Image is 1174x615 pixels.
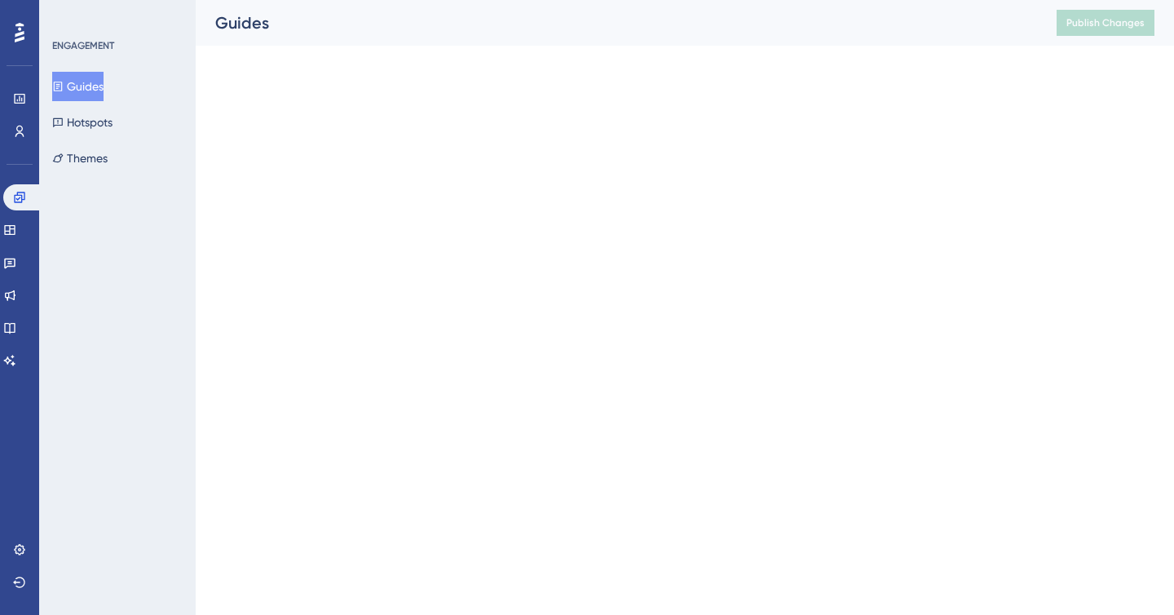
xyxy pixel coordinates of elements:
button: Guides [52,72,104,101]
button: Publish Changes [1057,10,1154,36]
button: Hotspots [52,108,113,137]
div: Guides [215,11,1016,34]
div: ENGAGEMENT [52,39,114,52]
button: Themes [52,144,108,173]
span: Publish Changes [1066,16,1145,29]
